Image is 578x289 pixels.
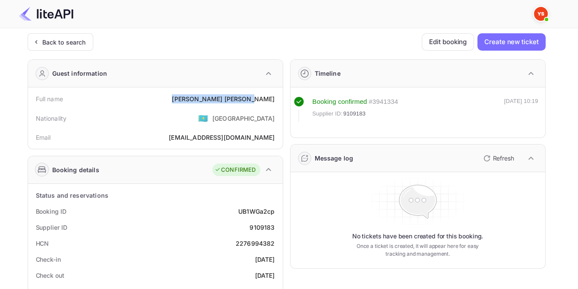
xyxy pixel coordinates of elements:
img: LiteAPI Logo [19,7,73,21]
button: Refresh [478,151,518,165]
p: No tickets have been created for this booking. [352,232,483,241]
div: Booking details [52,165,99,174]
div: Check-in [36,255,61,264]
span: 9109183 [343,109,366,118]
div: Full name [36,94,63,103]
span: Supplier ID: [313,109,343,118]
div: Guest information [52,69,107,78]
div: Status and reservations [36,191,108,200]
span: United States [198,110,208,126]
div: [DATE] 10:19 [504,97,538,122]
div: Email [36,133,51,142]
p: Once a ticket is created, it will appear here for easy tracking and management. [350,242,486,258]
div: [DATE] [255,255,275,264]
div: Supplier ID [36,223,67,232]
div: Message log [315,154,354,163]
p: Refresh [493,154,514,163]
div: Nationality [36,114,67,123]
div: HCN [36,239,49,248]
div: [GEOGRAPHIC_DATA] [212,114,275,123]
button: Edit booking [422,33,474,51]
div: Check out [36,271,64,280]
div: 9109183 [250,223,275,232]
div: UB1WGa2cp [238,207,275,216]
div: # 3941334 [369,97,398,107]
div: [EMAIL_ADDRESS][DOMAIN_NAME] [169,133,275,142]
div: Booking ID [36,207,66,216]
div: Back to search [42,38,86,47]
div: CONFIRMED [215,166,256,174]
div: [DATE] [255,271,275,280]
div: [PERSON_NAME] [PERSON_NAME] [172,94,275,103]
button: Create new ticket [477,33,545,51]
div: Booking confirmed [313,97,367,107]
img: Yandex Support [534,7,548,21]
div: Timeline [315,69,341,78]
div: 2276994382 [236,239,275,248]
